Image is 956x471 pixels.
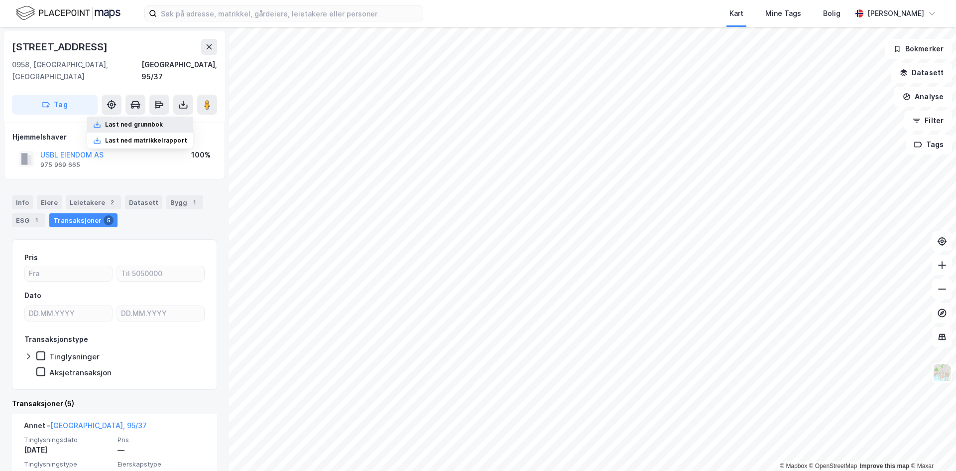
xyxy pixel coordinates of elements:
[37,195,62,209] div: Eiere
[118,460,205,469] span: Eierskapstype
[885,39,952,59] button: Bokmerker
[189,197,199,207] div: 1
[765,7,801,19] div: Mine Tags
[809,463,857,470] a: OpenStreetMap
[49,213,118,227] div: Transaksjoner
[105,121,163,129] div: Last ned grunnbok
[823,7,840,19] div: Bolig
[49,368,112,377] div: Aksjetransaksjon
[860,463,909,470] a: Improve this map
[157,6,423,21] input: Søk på adresse, matrikkel, gårdeiere, leietakere eller personer
[117,266,204,281] input: Til 5050000
[117,306,204,321] input: DD.MM.YYYY
[25,306,112,321] input: DD.MM.YYYY
[49,352,100,361] div: Tinglysninger
[66,195,121,209] div: Leietakere
[105,137,187,145] div: Last ned matrikkelrapport
[906,423,956,471] div: Kontrollprogram for chat
[906,135,952,155] button: Tags
[891,63,952,83] button: Datasett
[40,161,80,169] div: 975 969 665
[12,95,98,115] button: Tag
[24,420,147,436] div: Annet -
[141,59,217,83] div: [GEOGRAPHIC_DATA], 95/37
[24,333,88,345] div: Transaksjonstype
[12,131,217,143] div: Hjemmelshaver
[191,149,211,161] div: 100%
[780,463,807,470] a: Mapbox
[933,363,952,382] img: Z
[12,398,217,410] div: Transaksjoner (5)
[24,436,112,444] span: Tinglysningsdato
[894,87,952,107] button: Analyse
[118,436,205,444] span: Pris
[118,444,205,456] div: —
[729,7,743,19] div: Kart
[24,290,41,302] div: Dato
[24,252,38,264] div: Pris
[904,111,952,131] button: Filter
[50,421,147,430] a: [GEOGRAPHIC_DATA], 95/37
[25,266,112,281] input: Fra
[104,215,114,225] div: 5
[24,460,112,469] span: Tinglysningstype
[867,7,924,19] div: [PERSON_NAME]
[12,195,33,209] div: Info
[125,195,162,209] div: Datasett
[166,195,203,209] div: Bygg
[12,213,45,227] div: ESG
[12,59,141,83] div: 0958, [GEOGRAPHIC_DATA], [GEOGRAPHIC_DATA]
[31,215,41,225] div: 1
[24,444,112,456] div: [DATE]
[12,39,110,55] div: [STREET_ADDRESS]
[107,197,117,207] div: 2
[906,423,956,471] iframe: Chat Widget
[16,4,120,22] img: logo.f888ab2527a4732fd821a326f86c7f29.svg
